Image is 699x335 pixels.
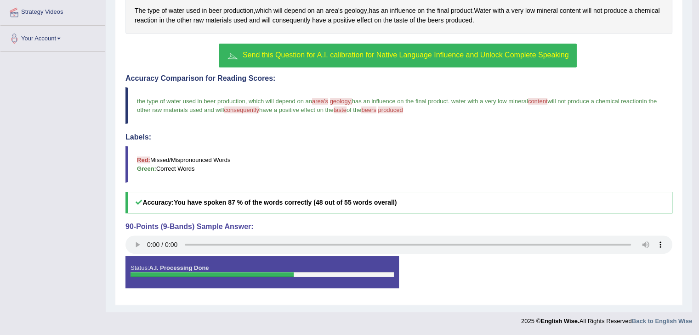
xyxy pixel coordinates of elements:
[333,16,355,25] span: Click to see word definition
[159,16,165,25] span: Click to see word definition
[381,6,388,16] span: Click to see word definition
[186,6,200,16] span: Click to see word definition
[177,16,192,25] span: Click to see word definition
[224,106,259,113] span: consequently
[223,6,253,16] span: Click to see word definition
[219,44,576,67] button: Send this Question for A.I. calibration for Native Language Influence and Unlock Complete Speaking
[369,6,379,16] span: Click to see word definition
[347,106,362,113] span: of the
[374,16,381,25] span: Click to see word definition
[125,146,672,183] blockquote: Missed/Mispronounced Words Correct Words
[328,16,331,25] span: Click to see word definition
[233,16,247,25] span: Click to see word definition
[209,6,222,16] span: Click to see word definition
[245,98,247,105] span: ,
[426,6,435,16] span: Click to see word definition
[361,106,376,113] span: beers
[352,98,448,105] span: has an influence on the final product
[593,6,602,16] span: Click to see word definition
[525,6,535,16] span: Click to see word definition
[149,264,209,271] strong: A.I. Processing Done
[249,16,260,25] span: Click to see word definition
[312,16,326,25] span: Click to see word definition
[506,6,510,16] span: Click to see word definition
[137,98,245,105] span: the type of water used in beer production
[451,6,472,16] span: Click to see word definition
[547,98,642,105] span: will not produce a chemical reaction
[437,6,449,16] span: Click to see word definition
[409,16,415,25] span: Click to see word definition
[632,318,692,324] a: Back to English Wise
[316,6,324,16] span: Click to see word definition
[193,16,204,25] span: Click to see word definition
[540,318,579,324] strong: English Wise.
[582,6,591,16] span: Click to see word definition
[273,16,311,25] span: Click to see word definition
[312,98,328,105] span: area's
[521,312,692,325] div: 2025 © All Rights Reserved
[634,6,659,16] span: Click to see word definition
[259,106,334,113] span: have a positive effect on the
[205,16,232,25] span: Click to see word definition
[427,16,443,25] span: Click to see word definition
[135,16,158,25] span: Click to see word definition
[243,51,569,59] span: Send this Question for A.I. calibration for Native Language Influence and Unlock Complete Speaking
[166,16,175,25] span: Click to see word definition
[284,6,306,16] span: Click to see word definition
[125,256,399,288] div: Status:
[325,6,343,16] span: Click to see word definition
[417,6,425,16] span: Click to see word definition
[493,6,504,16] span: Click to see word definition
[474,6,491,16] span: Click to see word definition
[125,133,672,141] h4: Labels:
[125,192,672,213] h5: Accuracy:
[345,6,367,16] span: Click to see word definition
[169,6,184,16] span: Click to see word definition
[137,165,156,172] b: Green:
[0,26,105,49] a: Your Account
[137,156,150,163] b: Red:
[255,6,272,16] span: Click to see word definition
[448,98,450,105] span: .
[307,6,315,16] span: Click to see word definition
[451,98,528,105] span: water with a very low mineral
[161,6,167,16] span: Click to see word definition
[537,6,558,16] span: Click to see word definition
[417,16,426,25] span: Click to see word definition
[137,98,659,113] span: in the other raw materials used and will
[174,199,397,206] b: You have spoken 87 % of the words correctly (48 out of 55 words overall)
[445,16,472,25] span: Click to see word definition
[202,6,207,16] span: Click to see word definition
[383,16,392,25] span: Click to see word definition
[261,16,270,25] span: Click to see word definition
[528,98,548,105] span: content
[249,98,312,105] span: which will depend on an
[125,223,672,231] h4: 90-Points (9-Bands) Sample Answer:
[629,6,633,16] span: Click to see word definition
[148,6,159,16] span: Click to see word definition
[390,6,415,16] span: Click to see word definition
[378,106,403,113] span: produced
[604,6,627,16] span: Click to see word definition
[560,6,581,16] span: Click to see word definition
[273,6,282,16] span: Click to see word definition
[125,74,672,83] h4: Accuracy Comparison for Reading Scores:
[511,6,523,16] span: Click to see word definition
[394,16,408,25] span: Click to see word definition
[135,6,146,16] span: Click to see word definition
[330,98,352,105] span: geology,
[334,106,347,113] span: taste
[357,16,372,25] span: Click to see word definition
